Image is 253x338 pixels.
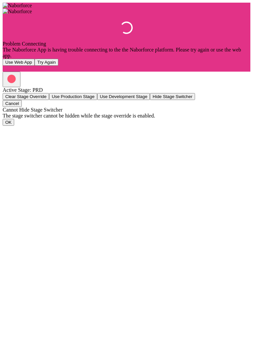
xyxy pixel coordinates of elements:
[49,93,97,100] button: Use Production Stage
[150,93,195,100] button: Hide Stage Switcher
[3,113,250,119] div: The stage switcher cannot be hidden while the stage override is enabled.
[3,3,32,9] img: Naborforce
[3,47,250,59] div: The Naborforce App is having trouble connecting to the the Naborforce platform. Please try again ...
[3,119,14,126] button: OK
[3,41,250,47] div: Problem Connecting
[3,59,35,66] button: Use Web App
[3,107,250,113] div: Cannot Hide Stage Switcher
[3,9,32,15] img: Naborforce
[97,93,150,100] button: Use Development Stage
[3,87,250,93] div: Active Stage: PRD
[3,93,49,100] button: Clear Stage Override
[35,59,58,66] button: Try Again
[3,100,22,107] button: Cancel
